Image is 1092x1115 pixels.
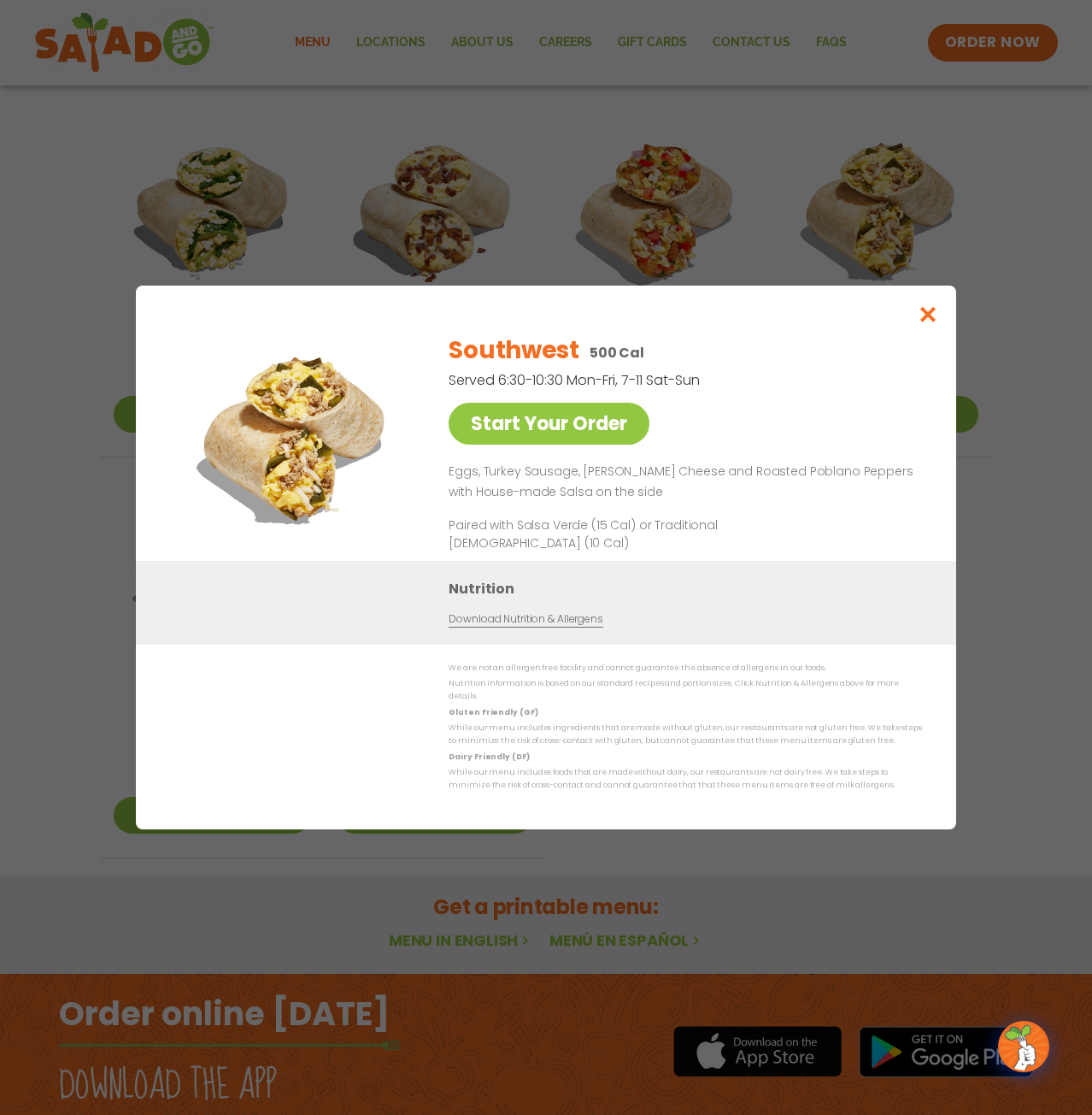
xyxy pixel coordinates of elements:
[449,707,537,717] strong: Gluten Friendly (GF)
[901,286,956,343] button: Close modal
[174,320,414,559] img: Featured product photo for Southwest
[1000,1023,1048,1071] img: wpChatIcon
[449,722,922,748] p: While our menu includes ingredients that are made without gluten, our restaurants are not gluten ...
[449,662,922,675] p: We are not an allergen free facility and cannot guarantee the absence of allergens in our foods.
[449,766,922,793] p: While our menu includes foods that are made without dairy, our restaurants are not dairy free. We...
[449,677,922,704] p: Nutrition information is based on our standard recipes and portion sizes. Click Nutrition & Aller...
[449,369,833,391] p: Served 6:30-10:30 Mon-Fri, 7-11 Sat-Sun
[449,611,602,628] a: Download Nutrition & Allergens
[449,462,915,503] p: Eggs, Turkey Sausage, [PERSON_NAME] Cheese and Roasted Poblano Peppers with House-made Salsa on t...
[449,578,931,599] h3: Nutrition
[449,333,578,369] h2: Southwest
[590,342,644,363] p: 500 Cal
[449,752,529,762] strong: Dairy Friendly (DF)
[449,403,649,445] a: Start Your Order
[449,516,765,552] p: Paired with Salsa Verde (15 Cal) or Traditional [DEMOGRAPHIC_DATA] (10 Cal)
